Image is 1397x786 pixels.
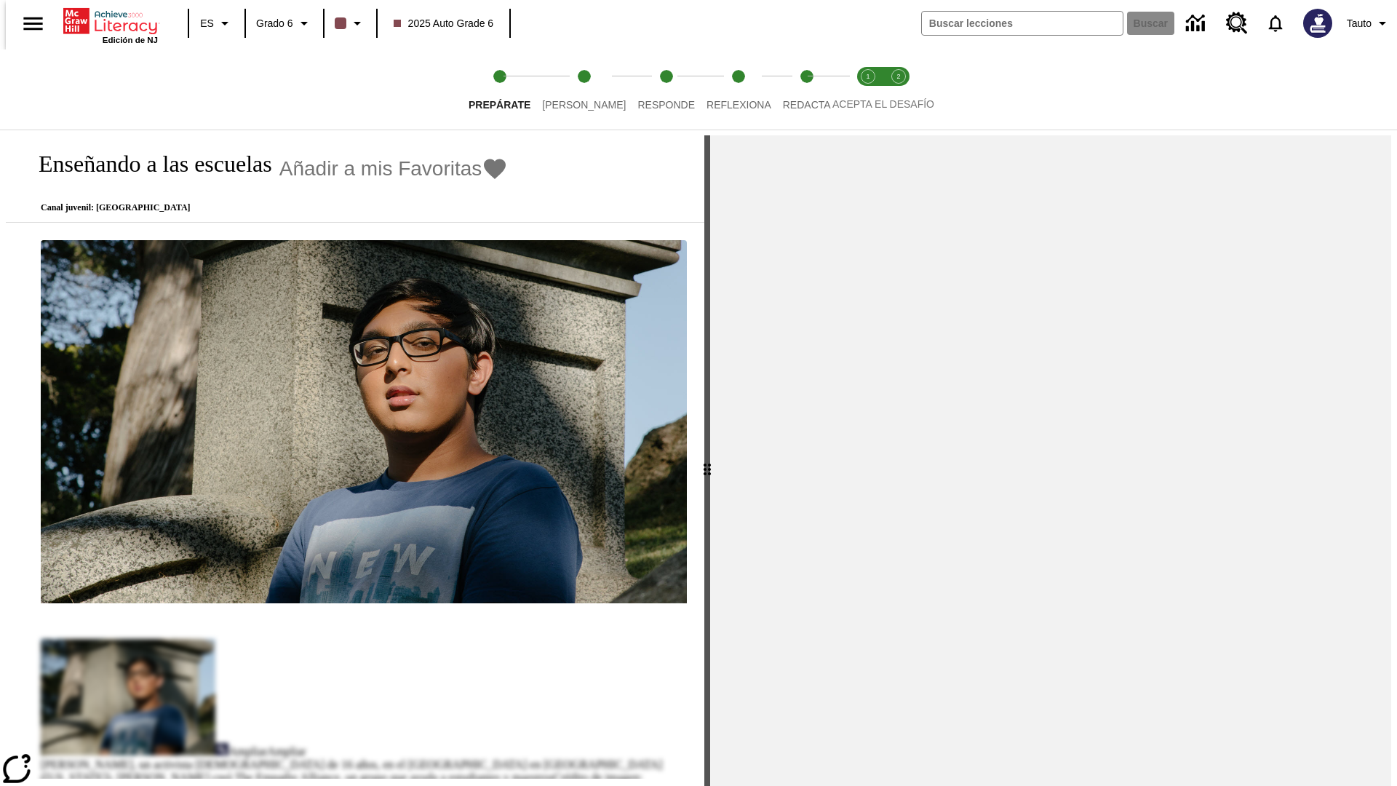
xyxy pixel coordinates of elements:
[194,10,240,36] button: Lenguaje: ES, Selecciona un idioma
[394,16,494,31] span: 2025 Auto Grade 6
[1303,9,1332,38] img: Avatar
[1257,4,1294,42] a: Notificaciones
[832,98,934,110] span: ACEPTA EL DESAFÍO
[530,49,637,130] button: Lee step 2 of 5
[1294,4,1341,42] button: Escoja un nuevo avatar
[250,10,319,36] button: Grado: Grado 6, Elige un grado
[866,73,869,80] text: 1
[256,16,293,31] span: Grado 6
[23,151,272,178] h1: Enseñando a las escuelas
[626,49,707,130] button: Responde step 3 of 5
[847,49,889,130] button: Acepta el desafío lee step 1 of 2
[695,49,783,130] button: Reflexiona step 4 of 5
[637,99,695,111] span: Responde
[279,157,482,180] span: Añadir a mis Favoritas
[1347,16,1372,31] span: Tauto
[41,240,687,604] img: un adolescente sentado cerca de una gran lápida de cementerio.
[329,10,372,36] button: El color de la clase es café oscuro. Cambiar el color de la clase.
[63,5,158,44] div: Portada
[771,49,843,130] button: Redacta step 5 of 5
[469,99,530,111] span: Prepárate
[103,36,158,44] span: Edición de NJ
[200,16,214,31] span: ES
[710,135,1391,786] div: activity
[457,49,542,130] button: Prepárate step 1 of 5
[542,99,626,111] span: [PERSON_NAME]
[1177,4,1217,44] a: Centro de información
[922,12,1123,35] input: Buscar campo
[704,135,710,786] div: Pulsa la tecla de intro o la barra espaciadora y luego presiona las flechas de derecha e izquierd...
[1341,10,1397,36] button: Perfil/Configuración
[279,156,509,181] button: Añadir a mis Favoritas - Enseñando a las escuelas
[23,202,508,213] p: Canal juvenil: [GEOGRAPHIC_DATA]
[1217,4,1257,43] a: Centro de recursos, Se abrirá en una pestaña nueva.
[896,73,900,80] text: 2
[783,99,831,111] span: Redacta
[877,49,920,130] button: Acepta el desafío contesta step 2 of 2
[707,99,771,111] span: Reflexiona
[12,2,55,45] button: Abrir el menú lateral
[6,135,704,779] div: reading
